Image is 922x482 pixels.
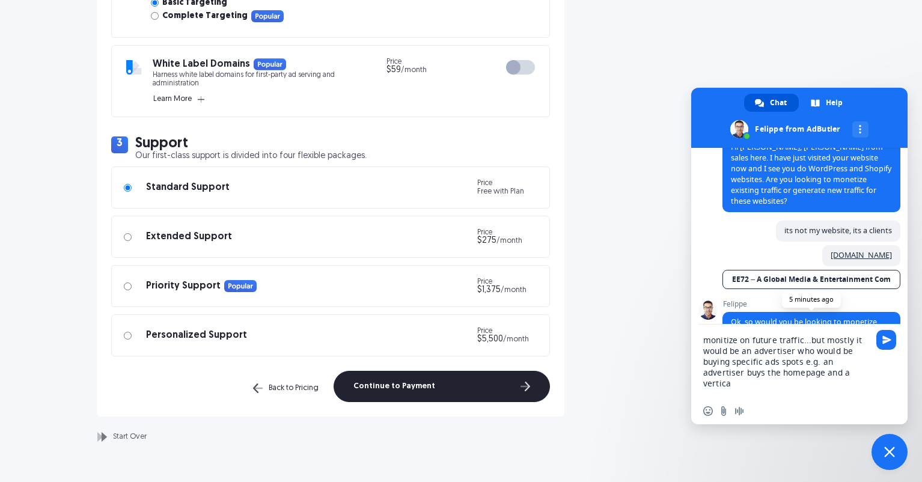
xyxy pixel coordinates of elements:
[153,94,192,104] span: Learn More
[731,317,884,349] span: Ok, so would you be looking to monetize existing traffic or generating new traffic for this website?
[734,406,744,416] span: Audio message
[135,136,367,151] h2: Support
[97,432,147,442] button: Start Over
[135,152,367,160] p: Our first-class support is divided into four flexible packages.
[153,94,205,105] button: Learn More
[477,188,537,196] span: Free with Plan
[477,236,496,245] span: $275
[703,406,713,416] span: Insert an emoji
[770,94,787,112] span: Chat
[722,270,900,289] a: EE72 – A Global Media & Entertainment Company
[132,183,230,192] div: Standard Support
[800,94,855,112] a: Help
[386,66,401,75] span: $59
[826,94,843,112] span: Help
[703,325,872,398] textarea: Compose your message...
[111,136,128,153] span: 3
[113,432,147,442] span: Start Over
[477,179,537,188] span: Price
[162,12,248,20] span: Complete Targeting
[151,12,159,20] input: Complete TargetingPopular
[876,330,896,350] span: Send
[831,250,892,260] a: [DOMAIN_NAME]
[477,327,537,335] span: Price
[254,58,286,71] img: Popular
[224,280,257,292] img: Popular
[132,282,221,290] div: Priority Support
[722,300,900,308] span: Felippe
[153,71,367,88] p: Harness white label domains for first-party ad serving and administration
[784,225,892,236] span: its not my website, its a clients
[477,237,524,245] span: /month
[477,278,537,286] span: Price
[744,94,799,112] a: Chat
[132,331,247,340] div: Personalized Support
[477,228,537,237] span: Price
[269,383,319,393] span: Back to Pricing
[477,335,531,344] span: /month
[386,66,429,75] span: /month
[719,406,728,416] span: Send a file
[386,58,504,66] span: Price
[251,10,284,22] img: Popular
[872,434,908,470] a: Close chat
[124,58,143,77] img: add-on icon
[334,371,550,402] button: Continue to Payment
[477,285,501,294] span: $1,375
[252,383,319,394] button: Back to Pricing
[353,382,514,391] span: Continue to Payment
[731,142,891,206] span: Hi [PERSON_NAME], [PERSON_NAME] from sales here. I have just visited your website now and I see y...
[153,58,367,71] h3: White Label Domains
[132,233,232,241] div: Extended Support
[477,335,503,344] span: $5,500
[477,286,528,294] span: /month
